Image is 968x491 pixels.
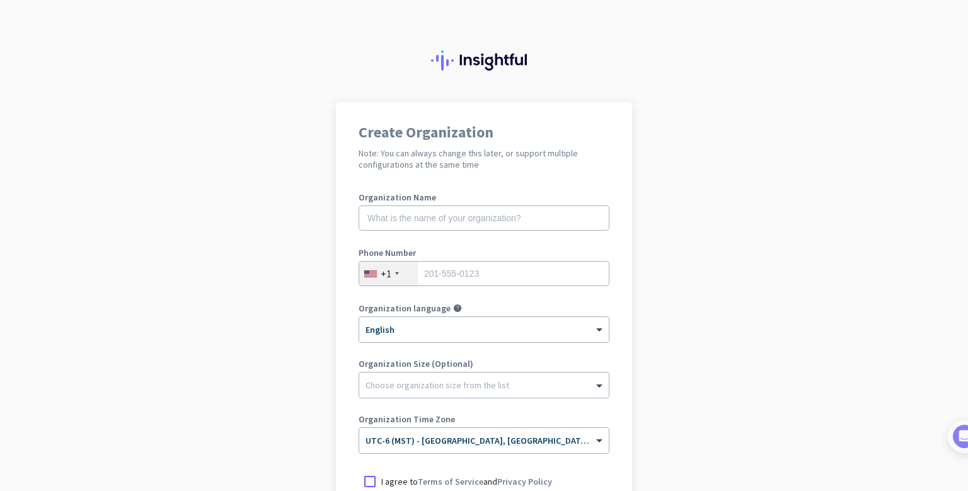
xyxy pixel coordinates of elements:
[359,193,609,202] label: Organization Name
[431,50,537,71] img: Insightful
[381,267,391,280] div: +1
[359,304,451,313] label: Organization language
[497,476,552,487] a: Privacy Policy
[381,475,552,488] p: I agree to and
[359,415,609,424] label: Organization Time Zone
[418,476,483,487] a: Terms of Service
[359,261,609,286] input: 201-555-0123
[359,125,609,140] h1: Create Organization
[453,304,462,313] i: help
[359,205,609,231] input: What is the name of your organization?
[359,147,609,170] h2: Note: You can always change this later, or support multiple configurations at the same time
[359,248,609,257] label: Phone Number
[359,359,609,368] label: Organization Size (Optional)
